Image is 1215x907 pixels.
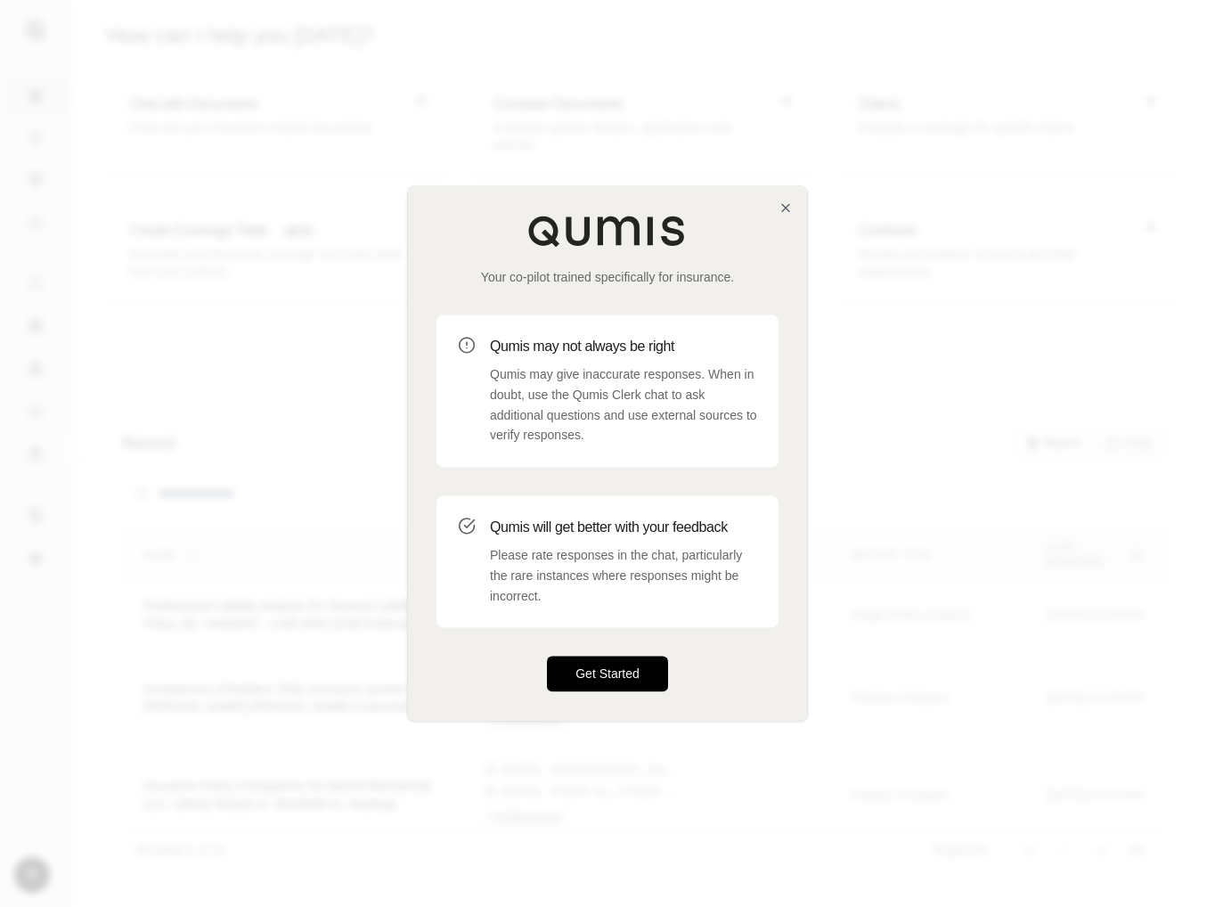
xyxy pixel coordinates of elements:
button: Get Started [547,657,668,692]
img: Qumis Logo [527,215,688,247]
h3: Qumis will get better with your feedback [490,517,757,538]
p: Please rate responses in the chat, particularly the rare instances where responses might be incor... [490,545,757,606]
h3: Qumis may not always be right [490,336,757,357]
p: Your co-pilot trained specifically for insurance. [436,268,779,286]
p: Qumis may give inaccurate responses. When in doubt, use the Qumis Clerk chat to ask additional qu... [490,364,757,445]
